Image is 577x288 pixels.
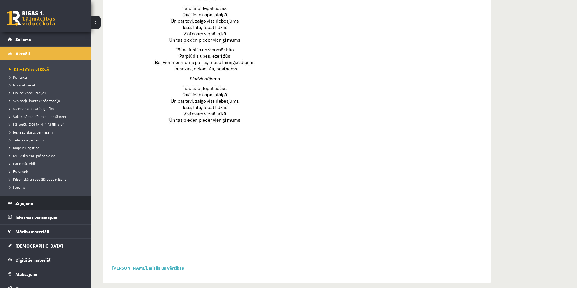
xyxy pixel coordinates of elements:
[15,51,30,56] span: Aktuāli
[15,243,63,248] span: [DEMOGRAPHIC_DATA]
[15,267,83,281] legend: Maksājumi
[9,114,85,119] a: Valsts pārbaudījumi un eksāmeni
[9,145,85,150] a: Karjeras izglītība
[9,185,25,189] span: Forums
[9,90,46,95] span: Online konsultācijas
[9,153,85,158] a: R1TV skolēnu pašpārvalde
[9,137,85,143] a: Tehniskie jautājumi
[9,74,85,80] a: Kontakti
[9,153,55,158] span: R1TV skolēnu pašpārvalde
[8,267,83,281] a: Maksājumi
[7,11,55,26] a: Rīgas 1. Tālmācības vidusskola
[8,253,83,267] a: Digitālie materiāli
[9,161,85,166] a: Par drošu vidi!
[9,82,85,88] a: Normatīvie akti
[8,32,83,46] a: Sākums
[15,257,51,263] span: Digitālie materiāli
[9,114,66,119] span: Valsts pārbaudījumi un eksāmeni
[9,106,85,111] a: Standarta ieskaišu grafiks
[8,196,83,210] a: Ziņojumi
[15,229,49,234] span: Mācību materiāli
[9,122,64,127] span: Kā iegūt [DOMAIN_NAME] prof
[9,161,36,166] span: Par drošu vidi!
[9,67,49,72] span: Kā mācīties eSKOLĀ
[9,66,85,72] a: Kā mācīties eSKOLĀ
[9,169,29,174] span: Esi vesels!
[9,98,60,103] span: Skolotāju kontaktinformācija
[15,37,31,42] span: Sākums
[9,145,39,150] span: Karjeras izglītība
[8,225,83,238] a: Mācību materiāli
[112,265,184,270] a: [PERSON_NAME], misija un vērtības
[9,138,45,142] span: Tehniskie jautājumi
[9,184,85,190] a: Forums
[9,176,85,182] a: Pilsoniskā un sociālā audzināšana
[8,47,83,60] a: Aktuāli
[9,169,85,174] a: Esi vesels!
[9,129,85,135] a: Ieskaišu skaits pa klasēm
[15,196,83,210] legend: Ziņojumi
[9,98,85,103] a: Skolotāju kontaktinformācija
[9,106,54,111] span: Standarta ieskaišu grafiks
[15,210,83,224] legend: Informatīvie ziņojumi
[9,121,85,127] a: Kā iegūt [DOMAIN_NAME] prof
[9,83,38,87] span: Normatīvie akti
[8,210,83,224] a: Informatīvie ziņojumi
[9,90,85,95] a: Online konsultācijas
[9,130,53,134] span: Ieskaišu skaits pa klasēm
[9,177,66,182] span: Pilsoniskā un sociālā audzināšana
[8,239,83,253] a: [DEMOGRAPHIC_DATA]
[9,75,27,79] span: Kontakti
